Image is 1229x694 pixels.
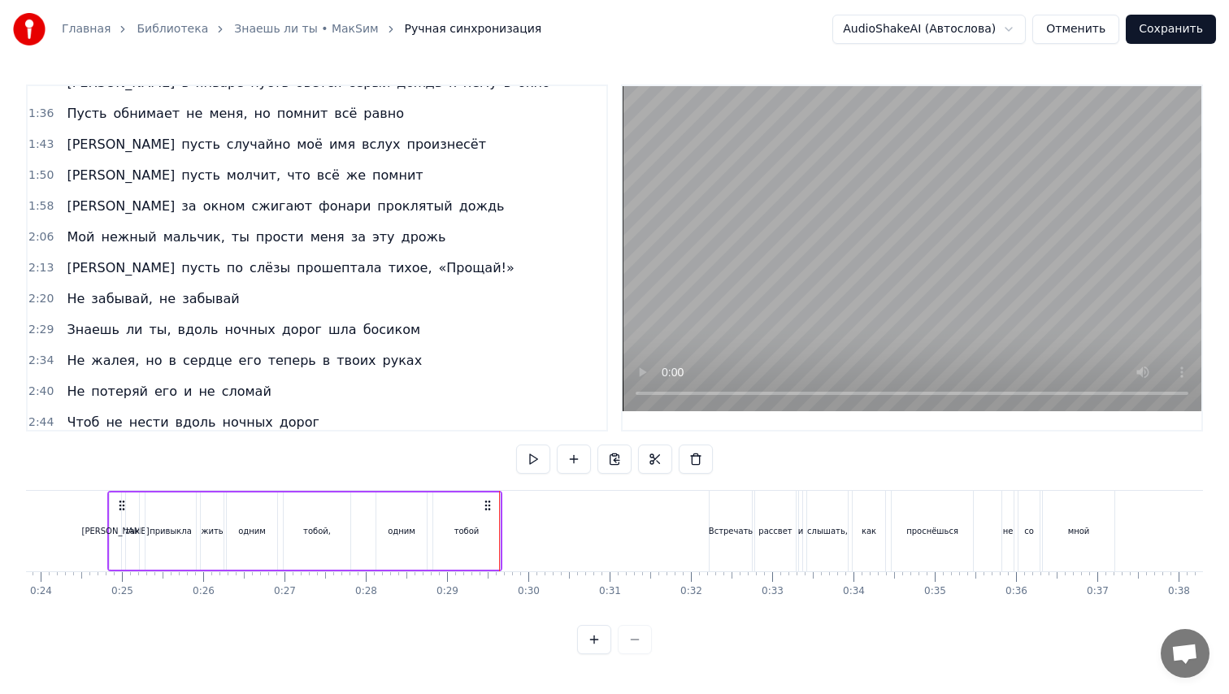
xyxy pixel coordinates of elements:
span: вдоль [174,413,218,432]
div: мной [1068,525,1090,537]
span: не [104,413,124,432]
span: твоих [335,351,377,370]
span: дорог [278,413,321,432]
span: Ручная синхронизация [405,21,542,37]
div: 0:33 [762,585,784,598]
span: дрожь [400,228,448,246]
span: Не [65,351,86,370]
span: ли [124,320,145,339]
span: имя [328,135,357,154]
span: что [285,166,312,184]
span: забывай [180,289,241,308]
div: 0:28 [355,585,377,598]
a: Главная [62,21,111,37]
span: меня [309,228,346,246]
span: босиком [362,320,422,339]
span: ночных [224,320,277,339]
span: 2:06 [28,229,54,245]
div: 0:31 [599,585,621,598]
span: пусть [180,135,221,154]
div: 0:35 [924,585,946,598]
div: 0:32 [680,585,702,598]
span: обнимает [112,104,182,123]
span: 1:58 [28,198,54,215]
div: 0:29 [436,585,458,598]
span: молчит, [225,166,282,184]
span: в [167,351,178,370]
span: [PERSON_NAME] [65,166,176,184]
div: проснёшься [906,525,958,537]
span: 2:40 [28,384,54,400]
div: тобой [454,525,480,537]
a: Библиотека [137,21,208,37]
button: Отменить [1032,15,1119,44]
span: [PERSON_NAME] [65,258,176,277]
span: проклятый [376,197,454,215]
div: слышать, [807,525,848,537]
span: 1:43 [28,137,54,153]
span: «Прощай!» [437,258,516,277]
span: но [252,104,271,123]
span: прости [254,228,306,246]
div: как [862,525,876,537]
span: сломай [220,382,273,401]
span: окном [202,197,247,215]
div: одним [388,525,415,537]
img: youka [13,13,46,46]
span: забывай, [89,289,154,308]
span: по [225,258,245,277]
span: и [182,382,193,401]
span: моё [295,135,324,154]
span: 1:36 [28,106,54,122]
span: же [345,166,367,184]
div: жить [201,525,223,537]
div: 0:37 [1087,585,1109,598]
span: мальчик, [162,228,227,246]
span: руках [381,351,424,370]
div: Открытый чат [1161,629,1209,678]
span: Знаешь [65,320,120,339]
nav: breadcrumb [62,21,541,37]
span: пусть [180,166,221,184]
span: произнесёт [405,135,488,154]
div: [PERSON_NAME] [81,525,149,537]
div: и [798,525,804,537]
span: нежный [99,228,158,246]
span: всё [332,104,358,123]
div: так [125,525,140,537]
span: теперь [267,351,318,370]
span: ты [230,228,251,246]
span: 2:13 [28,260,54,276]
div: 0:34 [843,585,865,598]
span: за [180,197,198,215]
div: не [1003,525,1014,537]
span: 2:34 [28,353,54,369]
div: 0:30 [518,585,540,598]
div: со [1024,525,1034,537]
span: слёзы [248,258,292,277]
span: Пусть [65,104,108,123]
span: тихое, [387,258,434,277]
span: Чтоб [65,413,101,432]
span: сжигают [250,197,314,215]
div: 0:38 [1168,585,1190,598]
span: 1:50 [28,167,54,184]
span: Не [65,289,86,308]
span: вслух [360,135,402,154]
span: его [237,351,263,370]
div: 0:24 [30,585,52,598]
span: случайно [225,135,292,154]
div: 0:26 [193,585,215,598]
span: не [197,382,216,401]
div: одним [238,525,266,537]
span: но [144,351,163,370]
span: не [185,104,204,123]
div: привыкла [150,525,192,537]
span: 2:44 [28,414,54,431]
span: дождь [458,197,506,215]
button: Сохранить [1126,15,1216,44]
span: всё [315,166,341,184]
span: ты, [148,320,173,339]
span: [PERSON_NAME] [65,197,176,215]
div: 0:25 [111,585,133,598]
